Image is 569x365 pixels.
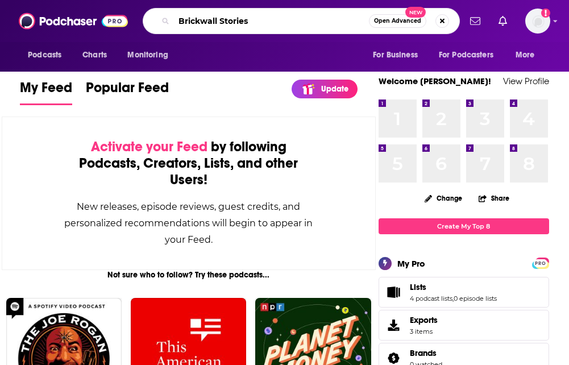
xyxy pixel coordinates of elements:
span: Popular Feed [86,79,169,103]
span: Exports [410,315,438,325]
div: New releases, episode reviews, guest credits, and personalized recommendations will begin to appe... [59,198,318,248]
span: New [405,7,426,18]
p: Update [321,84,348,94]
a: PRO [534,258,547,267]
div: Search podcasts, credits, & more... [143,8,460,34]
span: Lists [379,277,549,308]
span: My Feed [20,79,72,103]
a: Update [292,80,358,98]
span: Open Advanced [374,18,421,24]
span: Charts [82,47,107,63]
a: Charts [75,44,114,66]
input: Search podcasts, credits, & more... [174,12,369,30]
span: Logged in as MattieVG [525,9,550,34]
a: Create My Top 8 [379,218,549,234]
div: My Pro [397,258,425,269]
span: For Podcasters [439,47,493,63]
svg: Add a profile image [541,9,550,18]
button: Share [478,187,510,209]
span: More [516,47,535,63]
button: Change [418,191,469,205]
button: Show profile menu [525,9,550,34]
img: Podchaser - Follow, Share and Rate Podcasts [19,10,128,32]
span: Podcasts [28,47,61,63]
a: Exports [379,310,549,341]
span: Monitoring [127,47,168,63]
button: open menu [119,44,182,66]
span: 3 items [410,327,438,335]
img: User Profile [525,9,550,34]
a: 4 podcast lists [410,295,452,302]
a: My Feed [20,79,72,105]
a: Welcome [PERSON_NAME]! [379,76,491,86]
a: Lists [383,284,405,300]
div: Not sure who to follow? Try these podcasts... [2,270,375,280]
span: Brands [410,348,437,358]
button: open menu [20,44,76,66]
button: open menu [431,44,510,66]
span: , [452,295,454,302]
span: PRO [534,259,547,268]
span: For Business [373,47,418,63]
button: open menu [508,44,549,66]
a: Lists [410,282,497,292]
a: View Profile [503,76,549,86]
span: Exports [383,317,405,333]
div: by following Podcasts, Creators, Lists, and other Users! [59,139,318,188]
span: Activate your Feed [91,138,207,155]
a: Show notifications dropdown [494,11,512,31]
button: open menu [365,44,432,66]
a: Show notifications dropdown [466,11,485,31]
a: 0 episode lists [454,295,497,302]
a: Popular Feed [86,79,169,105]
span: Lists [410,282,426,292]
a: Brands [410,348,442,358]
button: Open AdvancedNew [369,14,426,28]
